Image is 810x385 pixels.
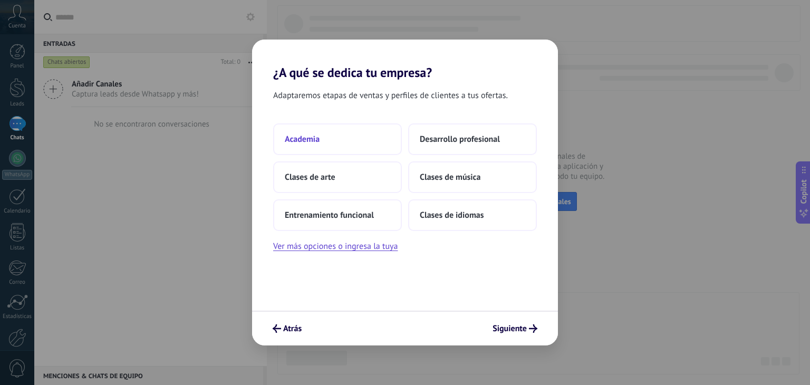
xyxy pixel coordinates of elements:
span: Atrás [283,325,302,332]
span: Academia [285,134,320,145]
span: Adaptaremos etapas de ventas y perfiles de clientes a tus ofertas. [273,89,508,102]
span: Desarrollo profesional [420,134,500,145]
button: Clases de idiomas [408,199,537,231]
button: Clases de música [408,161,537,193]
span: Entrenamiento funcional [285,210,374,220]
span: Clases de arte [285,172,335,182]
span: Clases de idiomas [420,210,484,220]
button: Academia [273,123,402,155]
span: Siguiente [493,325,527,332]
button: Ver más opciones o ingresa la tuya [273,239,398,253]
button: Clases de arte [273,161,402,193]
h2: ¿A qué se dedica tu empresa? [252,40,558,80]
button: Siguiente [488,320,542,338]
button: Atrás [268,320,306,338]
button: Desarrollo profesional [408,123,537,155]
span: Clases de música [420,172,480,182]
button: Entrenamiento funcional [273,199,402,231]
